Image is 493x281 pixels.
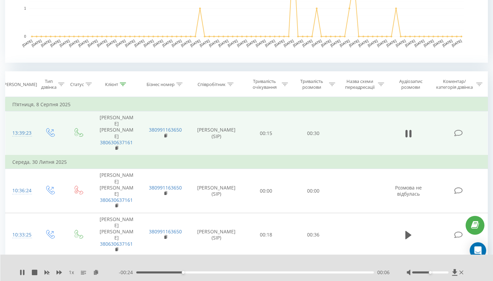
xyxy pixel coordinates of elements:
[12,126,29,140] div: 13:39:23
[236,39,248,47] text: [DATE]
[40,39,52,47] text: [DATE]
[12,184,29,197] div: 10:36:24
[296,78,327,90] div: Тривалість розмови
[182,271,185,274] div: Accessibility label
[218,39,229,47] text: [DATE]
[92,111,141,156] td: [PERSON_NAME] [PERSON_NAME]
[264,39,276,47] text: [DATE]
[423,39,434,47] text: [DATE]
[198,82,226,87] div: Співробітник
[290,111,337,156] td: 00:30
[343,78,376,90] div: Назва схеми переадресації
[100,241,133,247] a: 380630637161
[470,242,486,259] div: Open Intercom Messenger
[5,155,488,169] td: Середа, 30 Липня 2025
[395,39,406,47] text: [DATE]
[68,39,80,47] text: [DATE]
[330,39,341,47] text: [DATE]
[349,39,360,47] text: [DATE]
[339,39,350,47] text: [DATE]
[414,39,425,47] text: [DATE]
[442,39,453,47] text: [DATE]
[100,139,133,146] a: 380630637161
[162,39,173,47] text: [DATE]
[2,82,37,87] div: [PERSON_NAME]
[87,39,98,47] text: [DATE]
[377,39,388,47] text: [DATE]
[451,39,463,47] text: [DATE]
[92,213,141,257] td: [PERSON_NAME] [PERSON_NAME]
[274,39,285,47] text: [DATE]
[12,228,29,242] div: 10:33:25
[190,39,201,47] text: [DATE]
[119,269,136,276] span: - 00:24
[22,39,33,47] text: [DATE]
[432,39,444,47] text: [DATE]
[377,269,390,276] span: 00:06
[392,78,429,90] div: Аудіозапис розмови
[367,39,378,47] text: [DATE]
[147,82,175,87] div: Бізнес номер
[115,39,126,47] text: [DATE]
[199,39,210,47] text: [DATE]
[311,39,323,47] text: [DATE]
[429,271,432,274] div: Accessibility label
[292,39,304,47] text: [DATE]
[100,197,133,203] a: 380630637161
[70,82,84,87] div: Статус
[227,39,238,47] text: [DATE]
[180,39,192,47] text: [DATE]
[243,213,290,257] td: 00:18
[171,39,182,47] text: [DATE]
[143,39,154,47] text: [DATE]
[395,184,422,197] span: Розмова не відбулась
[69,269,74,276] span: 1 x
[24,7,26,10] text: 1
[50,39,61,47] text: [DATE]
[24,35,26,38] text: 0
[434,78,475,90] div: Коментар/категорія дзвінка
[302,39,313,47] text: [DATE]
[386,39,397,47] text: [DATE]
[404,39,416,47] text: [DATE]
[283,39,294,47] text: [DATE]
[124,39,136,47] text: [DATE]
[149,126,182,133] a: 380991163650
[243,111,290,156] td: 00:15
[105,82,118,87] div: Клієнт
[190,169,243,213] td: [PERSON_NAME] (SIP)
[290,169,337,213] td: 00:00
[149,184,182,191] a: 380991163650
[41,78,56,90] div: Тип дзвінка
[255,39,266,47] text: [DATE]
[320,39,332,47] text: [DATE]
[92,169,141,213] td: [PERSON_NAME] [PERSON_NAME]
[31,39,42,47] text: [DATE]
[190,111,243,156] td: [PERSON_NAME] (SIP)
[106,39,117,47] text: [DATE]
[134,39,145,47] text: [DATE]
[149,228,182,235] a: 380991163650
[358,39,369,47] text: [DATE]
[5,98,488,111] td: П’ятниця, 8 Серпня 2025
[290,213,337,257] td: 00:36
[208,39,220,47] text: [DATE]
[152,39,164,47] text: [DATE]
[190,213,243,257] td: [PERSON_NAME] (SIP)
[246,39,257,47] text: [DATE]
[59,39,70,47] text: [DATE]
[249,78,280,90] div: Тривалість очікування
[96,39,108,47] text: [DATE]
[243,169,290,213] td: 00:00
[78,39,89,47] text: [DATE]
